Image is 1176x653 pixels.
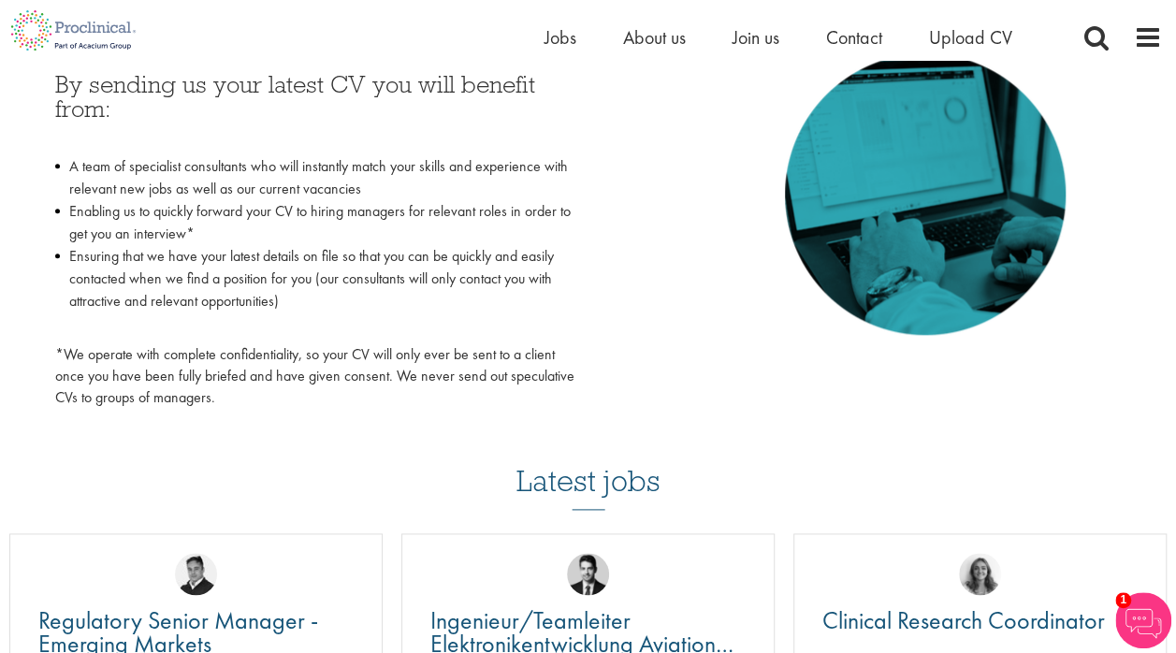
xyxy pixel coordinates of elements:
[1115,592,1171,648] img: Chatbot
[733,25,779,50] a: Join us
[959,553,1001,595] img: Jackie Cerchio
[822,604,1105,636] span: Clinical Research Coordinator
[55,344,574,409] p: *We operate with complete confidentiality, so your CV will only ever be sent to a client once you...
[822,609,1138,632] a: Clinical Research Coordinator
[567,553,609,595] img: Thomas Wenig
[55,200,574,245] li: Enabling us to quickly forward your CV to hiring managers for relevant roles in order to get you ...
[544,25,576,50] a: Jobs
[55,245,574,335] li: Ensuring that we have your latest details on file so that you can be quickly and easily contacted...
[1115,592,1131,608] span: 1
[516,418,661,510] h3: Latest jobs
[826,25,882,50] a: Contact
[55,155,574,200] li: A team of specialist consultants who will instantly match your skills and experience with relevan...
[55,72,574,146] h3: By sending us your latest CV you will benefit from:
[175,553,217,595] img: Peter Duvall
[929,25,1012,50] a: Upload CV
[623,25,686,50] a: About us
